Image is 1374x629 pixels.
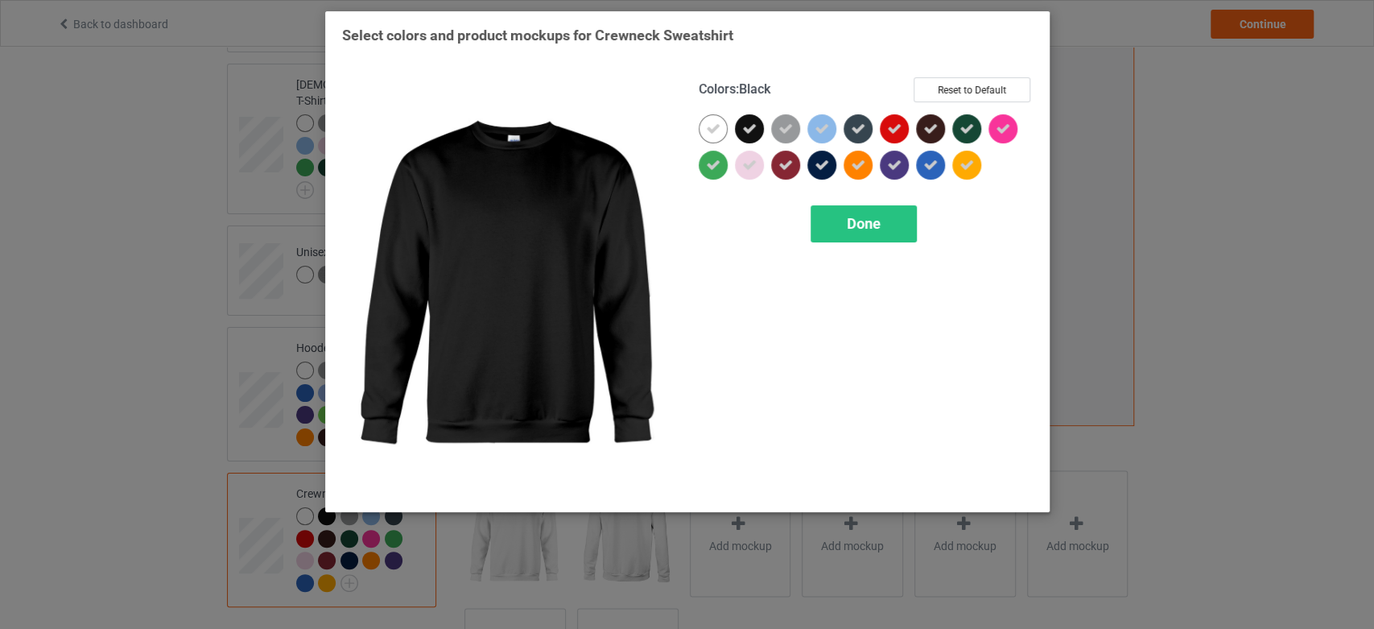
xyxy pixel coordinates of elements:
[342,77,676,495] img: regular.jpg
[342,27,733,43] span: Select colors and product mockups for Crewneck Sweatshirt
[699,81,770,98] h4: :
[914,77,1030,102] button: Reset to Default
[739,81,770,97] span: Black
[699,81,736,97] span: Colors
[847,215,881,232] span: Done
